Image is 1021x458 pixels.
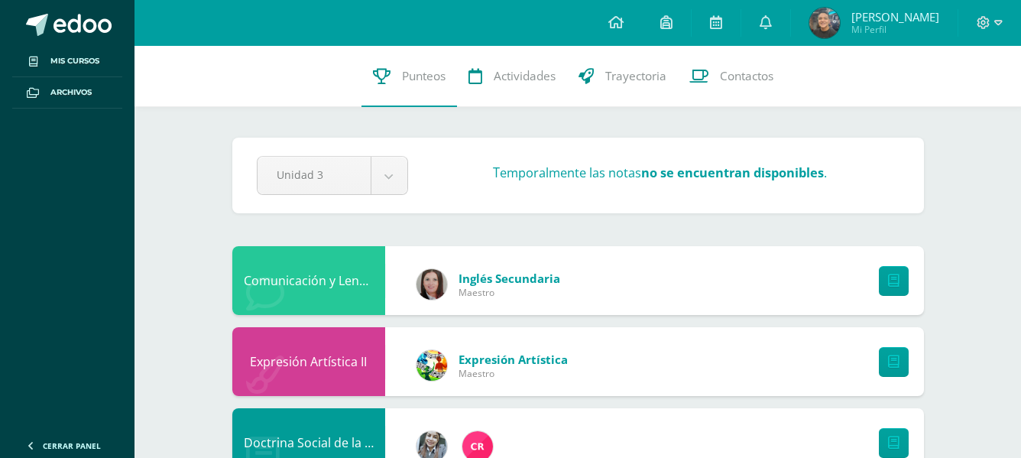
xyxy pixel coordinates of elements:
[493,164,827,181] h3: Temporalmente las notas .
[43,440,101,451] span: Cerrar panel
[402,68,446,84] span: Punteos
[720,68,773,84] span: Contactos
[277,157,352,193] span: Unidad 3
[494,68,556,84] span: Actividades
[12,46,122,77] a: Mis cursos
[459,286,560,299] span: Maestro
[457,46,567,107] a: Actividades
[851,9,939,24] span: [PERSON_NAME]
[417,269,447,300] img: 8af0450cf43d44e38c4a1497329761f3.png
[459,367,568,380] span: Maestro
[417,350,447,381] img: 159e24a6ecedfdf8f489544946a573f0.png
[12,77,122,109] a: Archivos
[258,157,407,194] a: Unidad 3
[809,8,840,38] img: 9e1e0745b5240b1f79afb0f3274331d1.png
[361,46,457,107] a: Punteos
[232,327,385,396] div: Expresión Artística II
[459,271,560,286] span: Inglés Secundaria
[50,55,99,67] span: Mis cursos
[50,86,92,99] span: Archivos
[567,46,678,107] a: Trayectoria
[641,164,824,181] strong: no se encuentran disponibles
[851,23,939,36] span: Mi Perfil
[678,46,785,107] a: Contactos
[605,68,666,84] span: Trayectoria
[459,352,568,367] span: Expresión Artística
[232,246,385,315] div: Comunicación y Lenguaje L3 Inglés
